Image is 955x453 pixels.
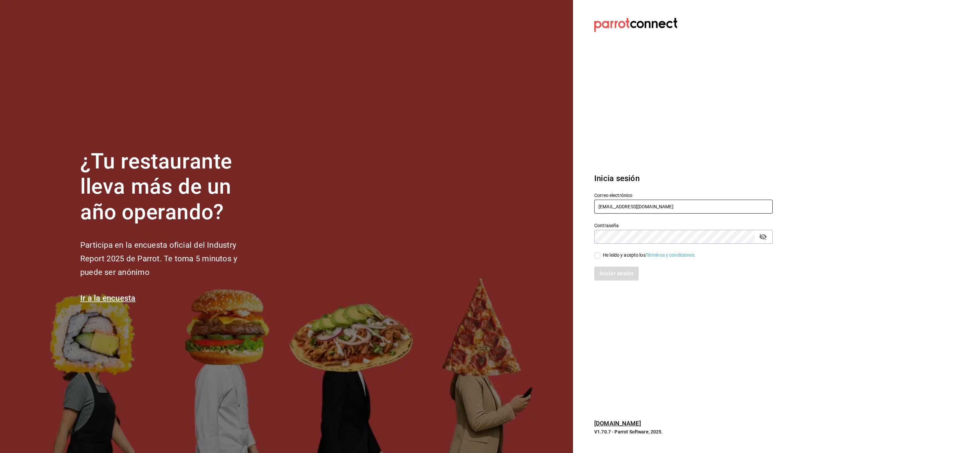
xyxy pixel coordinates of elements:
[594,193,773,197] label: Correo electrónico
[594,172,773,184] h3: Inicia sesión
[80,149,259,225] h1: ¿Tu restaurante lleva más de un año operando?
[594,200,773,214] input: Ingresa tu correo electrónico
[646,252,696,258] a: Términos y condiciones.
[80,293,136,303] a: Ir a la encuesta
[594,420,641,427] a: [DOMAIN_NAME]
[594,428,773,435] p: V1.70.7 - Parrot Software, 2025.
[594,223,773,227] label: Contraseña
[757,231,769,242] button: passwordField
[603,252,696,259] div: He leído y acepto los
[80,238,259,279] h2: Participa en la encuesta oficial del Industry Report 2025 de Parrot. Te toma 5 minutos y puede se...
